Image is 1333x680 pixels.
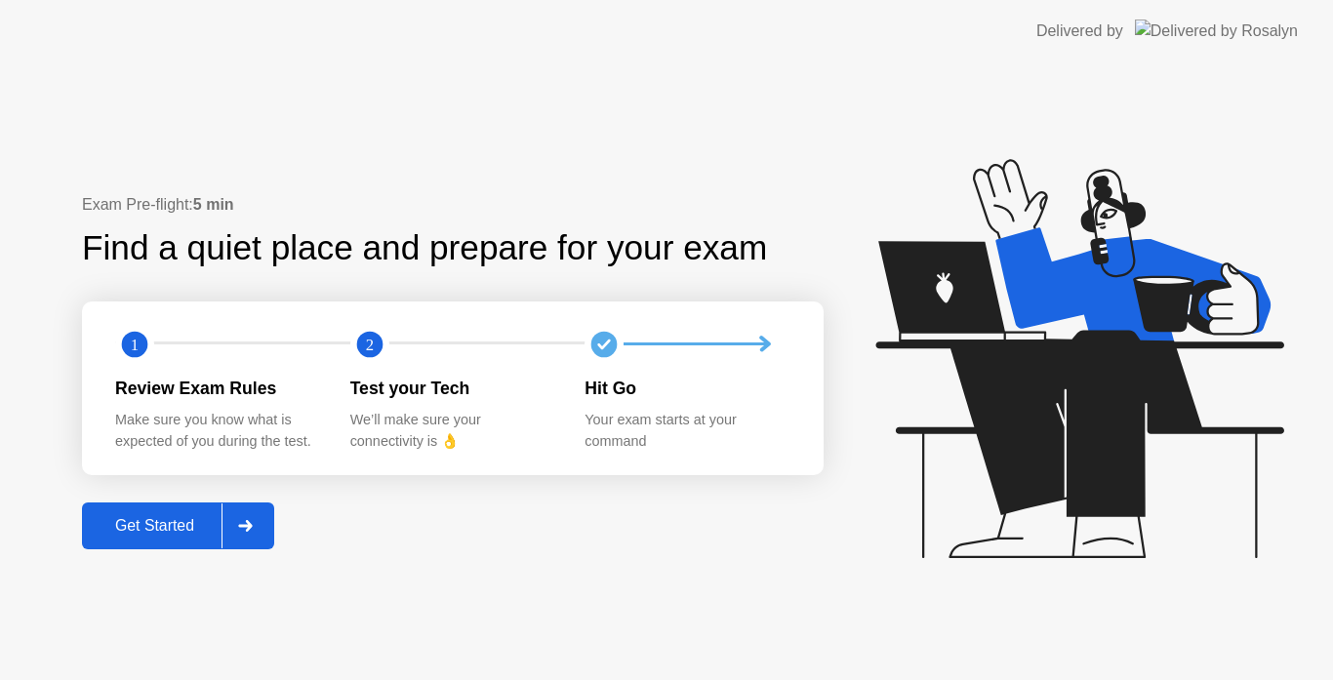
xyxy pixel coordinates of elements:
[585,376,788,401] div: Hit Go
[350,410,554,452] div: We’ll make sure your connectivity is 👌
[585,410,788,452] div: Your exam starts at your command
[82,222,770,274] div: Find a quiet place and prepare for your exam
[115,376,319,401] div: Review Exam Rules
[1135,20,1298,42] img: Delivered by Rosalyn
[366,335,374,353] text: 2
[131,335,139,353] text: 1
[82,193,824,217] div: Exam Pre-flight:
[88,517,222,535] div: Get Started
[193,196,234,213] b: 5 min
[350,376,554,401] div: Test your Tech
[115,410,319,452] div: Make sure you know what is expected of you during the test.
[1036,20,1123,43] div: Delivered by
[82,502,274,549] button: Get Started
